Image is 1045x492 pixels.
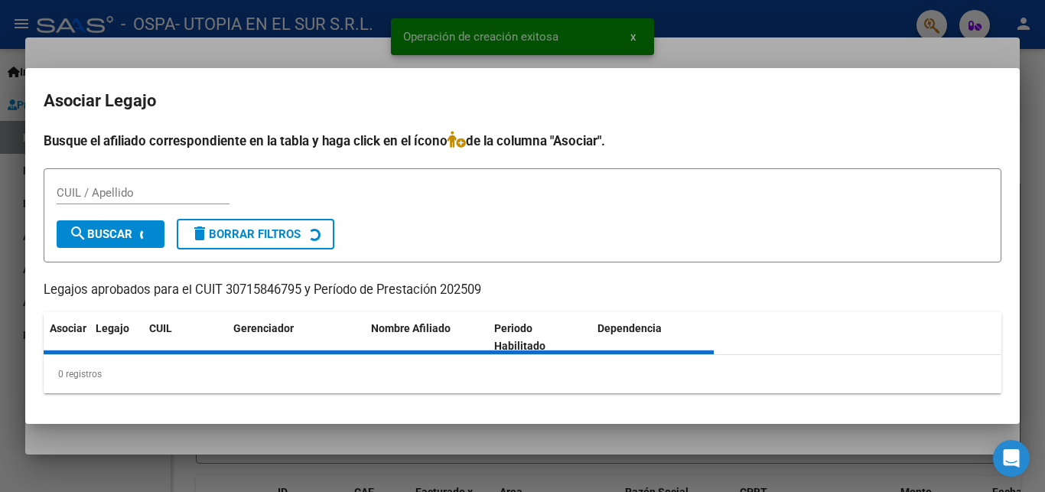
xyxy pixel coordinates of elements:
[591,312,715,363] datatable-header-cell: Dependencia
[69,227,132,241] span: Buscar
[177,219,334,249] button: Borrar Filtros
[190,227,301,241] span: Borrar Filtros
[597,322,662,334] span: Dependencia
[488,312,591,363] datatable-header-cell: Periodo Habilitado
[233,322,294,334] span: Gerenciador
[371,322,451,334] span: Nombre Afiliado
[90,312,143,363] datatable-header-cell: Legajo
[143,312,227,363] datatable-header-cell: CUIL
[993,440,1030,477] div: Open Intercom Messenger
[365,312,488,363] datatable-header-cell: Nombre Afiliado
[69,224,87,243] mat-icon: search
[44,86,1001,116] h2: Asociar Legajo
[190,224,209,243] mat-icon: delete
[50,322,86,334] span: Asociar
[227,312,365,363] datatable-header-cell: Gerenciador
[494,322,545,352] span: Periodo Habilitado
[44,355,1001,393] div: 0 registros
[44,281,1001,300] p: Legajos aprobados para el CUIT 30715846795 y Período de Prestación 202509
[149,322,172,334] span: CUIL
[44,312,90,363] datatable-header-cell: Asociar
[96,322,129,334] span: Legajo
[44,131,1001,151] h4: Busque el afiliado correspondiente en la tabla y haga click en el ícono de la columna "Asociar".
[57,220,164,248] button: Buscar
